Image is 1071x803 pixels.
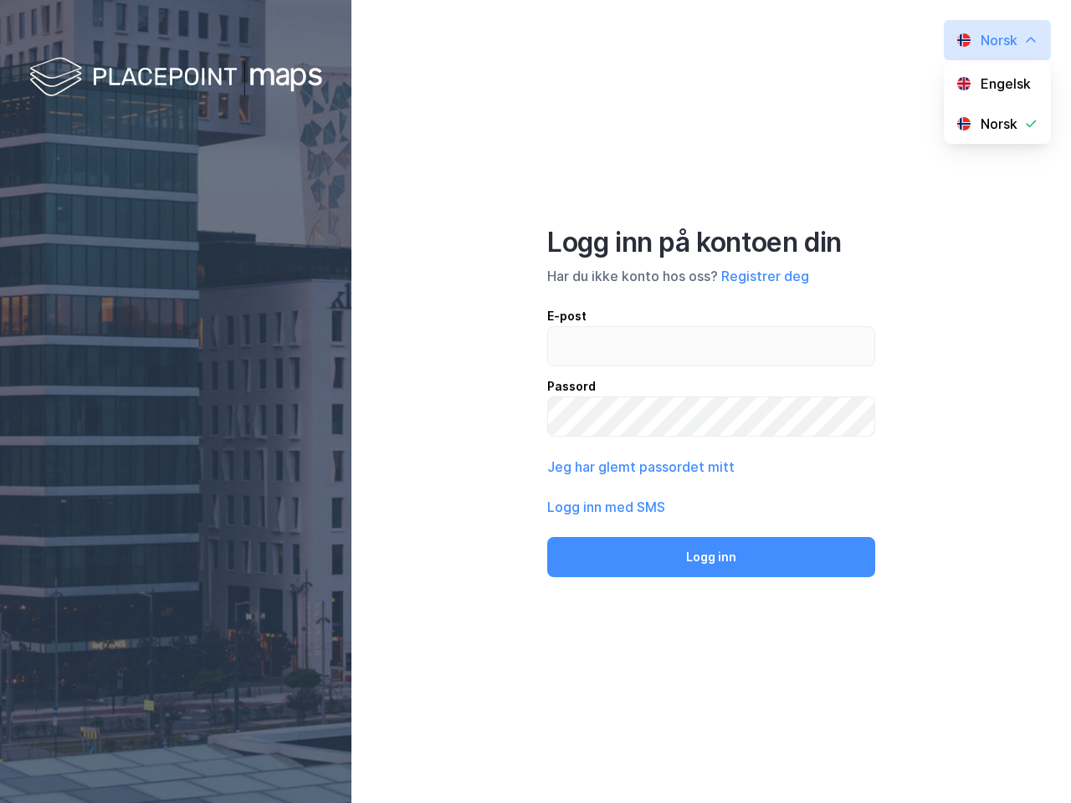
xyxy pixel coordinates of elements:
[547,226,875,259] div: Logg inn på kontoen din
[547,497,665,517] button: Logg inn med SMS
[547,457,735,477] button: Jeg har glemt passordet mitt
[981,30,1017,50] div: Norsk
[987,723,1071,803] iframe: Chat Widget
[547,266,875,286] div: Har du ikke konto hos oss?
[547,376,875,396] div: Passord
[981,114,1017,134] div: Norsk
[29,54,322,103] img: logo-white.f07954bde2210d2a523dddb988cd2aa7.svg
[721,266,809,286] button: Registrer deg
[547,306,875,326] div: E-post
[981,74,1031,94] div: Engelsk
[547,537,875,577] button: Logg inn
